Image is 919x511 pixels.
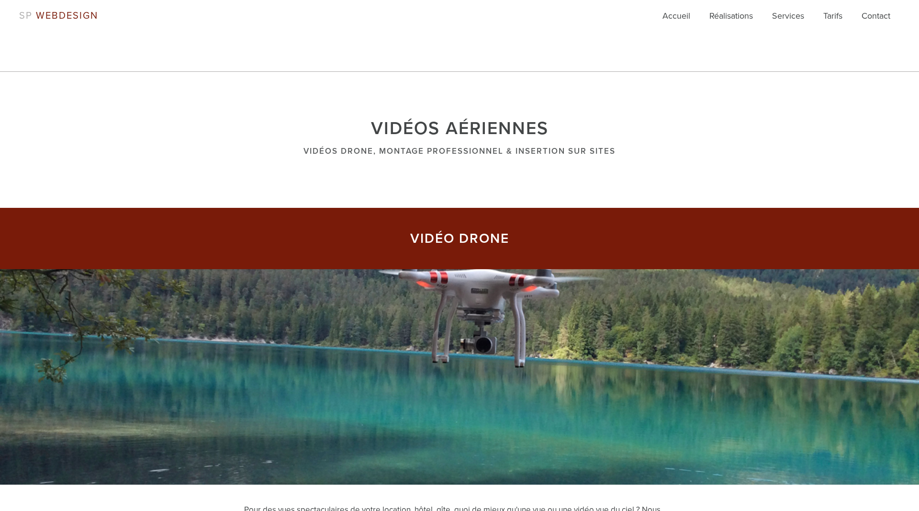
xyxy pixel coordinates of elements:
a: Contact [862,10,890,29]
span: WEBDESIGN [36,10,98,22]
h3: VIDÉO DRONE [244,232,675,245]
a: Accueil [662,10,690,29]
span: SP [19,10,33,22]
a: Réalisations [709,10,753,29]
a: Services [772,10,804,29]
a: Tarifs [823,10,842,29]
a: SP WEBDESIGN [19,10,98,22]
